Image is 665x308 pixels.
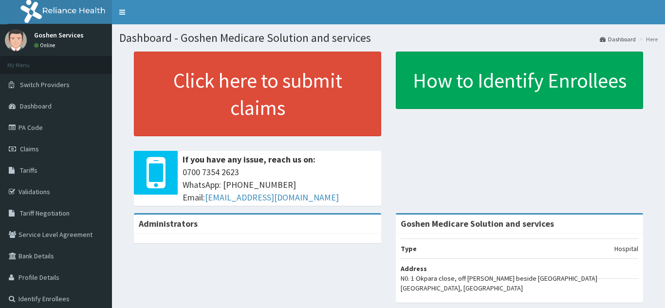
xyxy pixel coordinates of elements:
b: If you have any issue, reach us on: [183,154,315,165]
a: Dashboard [600,35,636,43]
p: Goshen Services [34,32,84,38]
span: Switch Providers [20,80,70,89]
b: Address [401,264,427,273]
b: Type [401,244,417,253]
span: Tariffs [20,166,37,175]
b: Administrators [139,218,198,229]
span: Claims [20,145,39,153]
a: Online [34,42,57,49]
a: Click here to submit claims [134,52,381,136]
span: Dashboard [20,102,52,110]
img: User Image [5,29,27,51]
p: Hospital [614,244,638,254]
strong: Goshen Medicare Solution and services [401,218,554,229]
p: N0. 1 Okpara close, off [PERSON_NAME] beside [GEOGRAPHIC_DATA] [GEOGRAPHIC_DATA], [GEOGRAPHIC_DATA] [401,273,638,293]
span: Tariff Negotiation [20,209,70,217]
a: How to Identify Enrollees [396,52,643,109]
h1: Dashboard - Goshen Medicare Solution and services [119,32,658,44]
a: [EMAIL_ADDRESS][DOMAIN_NAME] [205,192,339,203]
span: 0700 7354 2623 WhatsApp: [PHONE_NUMBER] Email: [183,166,376,203]
li: Here [637,35,658,43]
